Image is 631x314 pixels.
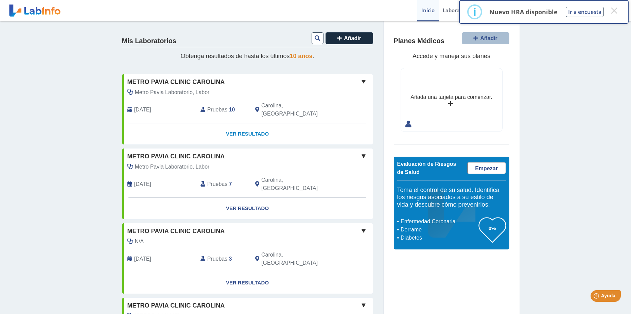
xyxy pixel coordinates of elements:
h4: Mis Laboratorios [122,37,176,45]
div: : [195,176,250,192]
span: Metro Pavia Clinic Carolina [127,301,225,310]
h5: Toma el control de su salud. Identifica los riesgos asociados a su estilo de vida y descubre cómo... [397,187,506,209]
li: Derrame [399,226,479,234]
p: Nuevo HRA disponible [489,8,558,16]
span: 2025-04-14 [134,180,151,188]
a: Ver Resultado [122,198,373,219]
span: Accede y maneja sus planes [413,53,490,59]
span: 10 años [290,53,313,59]
b: 10 [229,107,235,112]
div: i [473,6,476,18]
a: Ver Resultado [122,272,373,294]
span: 2024-06-24 [134,255,151,263]
span: Metro Pavia Clinic Carolina [127,227,225,236]
div: : [195,251,250,267]
span: Metro Pavia Clinic Carolina [127,152,225,161]
span: Metro Pavia Clinic Carolina [127,77,225,87]
a: Ver Resultado [122,123,373,145]
span: Obtenga resultados de hasta los últimos . [180,53,314,59]
span: Empezar [475,165,498,171]
span: Carolina, PR [261,176,336,192]
h4: Planes Médicos [394,37,444,45]
div: : [195,102,250,118]
span: Añadir [480,35,497,41]
span: Carolina, PR [261,102,336,118]
b: 3 [229,256,232,262]
span: Pruebas [207,106,227,114]
span: Pruebas [207,180,227,188]
li: Enfermedad Coronaria [399,217,479,226]
span: 2025-08-23 [134,106,151,114]
iframe: Help widget launcher [571,287,624,307]
li: Diabetes [399,234,479,242]
div: Añada una tarjeta para comenzar. [410,93,492,101]
span: Metro Pavia Laboratorio, Labor [135,163,210,171]
button: Añadir [326,32,373,44]
a: Empezar [467,162,506,174]
b: 7 [229,181,232,187]
button: Añadir [462,32,509,44]
span: Añadir [344,35,361,41]
button: Close this dialog [608,4,620,17]
span: Pruebas [207,255,227,263]
span: Evaluación de Riesgos de Salud [397,161,456,175]
span: Carolina, PR [261,251,336,267]
h3: 0% [479,224,506,232]
span: Metro Pavia Laboratorio, Labor [135,88,210,97]
button: Ir a encuesta [566,7,604,17]
span: N/A [135,238,144,246]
